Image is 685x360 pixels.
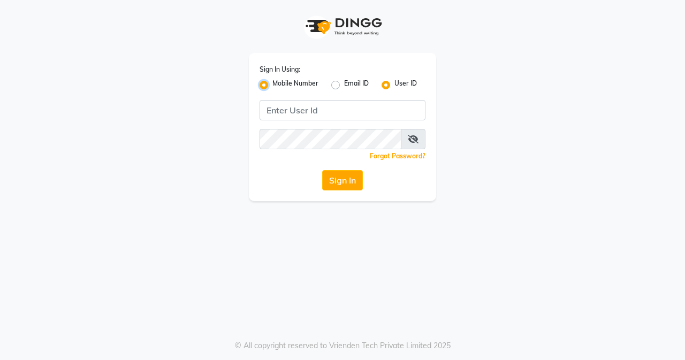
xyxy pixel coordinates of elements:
[272,79,318,91] label: Mobile Number
[394,79,417,91] label: User ID
[344,79,369,91] label: Email ID
[260,65,300,74] label: Sign In Using:
[260,129,401,149] input: Username
[322,170,363,190] button: Sign In
[260,100,425,120] input: Username
[300,11,385,42] img: logo1.svg
[370,152,425,160] a: Forgot Password?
